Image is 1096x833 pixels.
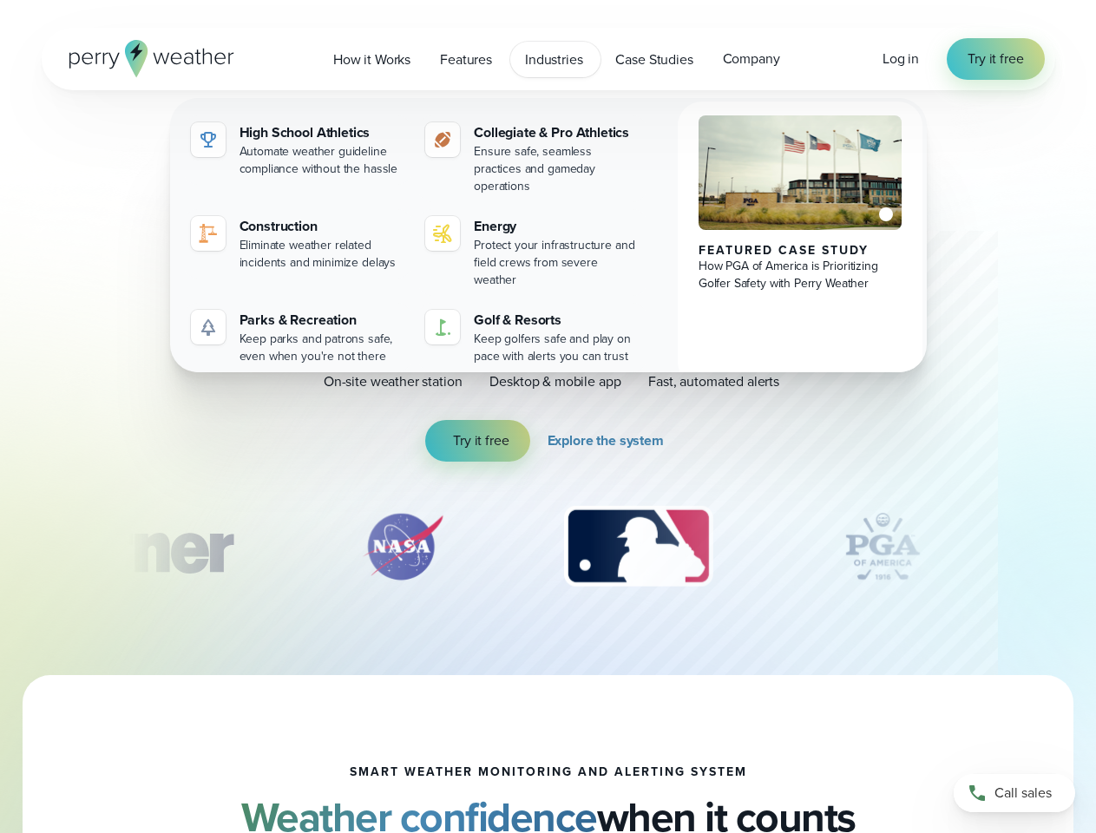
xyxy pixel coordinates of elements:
[615,49,692,70] span: Case Studies
[489,371,620,392] p: Desktop & mobile app
[453,430,509,451] span: Try it free
[128,503,968,599] div: slideshow
[318,42,425,77] a: How it Works
[474,310,640,331] div: Golf & Resorts
[699,258,902,292] div: How PGA of America is Prioritizing Golfer Safety with Perry Weather
[11,503,258,590] div: 1 of 12
[954,774,1075,812] a: Call sales
[547,503,730,590] div: 3 of 12
[342,503,463,590] img: NASA.svg
[474,237,640,289] div: Protect your infrastructure and field crews from severe weather
[11,503,258,590] img: Turner-Construction_1.svg
[198,129,219,150] img: highschool-icon.svg
[240,143,405,178] div: Automate weather guideline compliance without the hassle
[240,310,405,331] div: Parks & Recreation
[432,129,453,150] img: proathletics-icon@2x-1.svg
[601,42,707,77] a: Case Studies
[723,49,780,69] span: Company
[547,503,730,590] img: MLB.svg
[699,244,902,258] div: Featured Case Study
[198,317,219,338] img: parks-icon-grey.svg
[440,49,492,70] span: Features
[947,38,1044,80] a: Try it free
[418,303,646,372] a: Golf & Resorts Keep golfers safe and play on pace with alerts you can trust
[525,49,582,70] span: Industries
[240,237,405,272] div: Eliminate weather related incidents and minimize delays
[184,209,412,279] a: Construction Eliminate weather related incidents and minimize delays
[648,371,779,392] p: Fast, automated alerts
[474,143,640,195] div: Ensure safe, seamless practices and gameday operations
[994,783,1052,803] span: Call sales
[240,216,405,237] div: Construction
[333,49,410,70] span: How it Works
[432,223,453,244] img: energy-icon@2x-1.svg
[350,765,747,779] h1: smart weather monitoring and alerting system
[240,331,405,365] div: Keep parks and patrons safe, even when you're not there
[342,503,463,590] div: 2 of 12
[418,115,646,202] a: Collegiate & Pro Athletics Ensure safe, seamless practices and gameday operations
[883,49,919,69] a: Log in
[678,102,923,386] a: PGA of America, Frisco Campus Featured Case Study How PGA of America is Prioritizing Golfer Safet...
[474,331,640,365] div: Keep golfers safe and play on pace with alerts you can trust
[813,503,952,590] img: PGA.svg
[184,115,412,185] a: High School Athletics Automate weather guideline compliance without the hassle
[184,303,412,372] a: Parks & Recreation Keep parks and patrons safe, even when you're not there
[418,209,646,296] a: Energy Protect your infrastructure and field crews from severe weather
[198,223,219,244] img: noun-crane-7630938-1@2x.svg
[324,371,463,392] p: On-site weather station
[699,115,902,230] img: PGA of America, Frisco Campus
[813,503,952,590] div: 4 of 12
[474,122,640,143] div: Collegiate & Pro Athletics
[474,216,640,237] div: Energy
[432,317,453,338] img: golf-iconV2.svg
[548,420,671,462] a: Explore the system
[240,122,405,143] div: High School Athletics
[548,430,664,451] span: Explore the system
[425,420,529,462] a: Try it free
[968,49,1023,69] span: Try it free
